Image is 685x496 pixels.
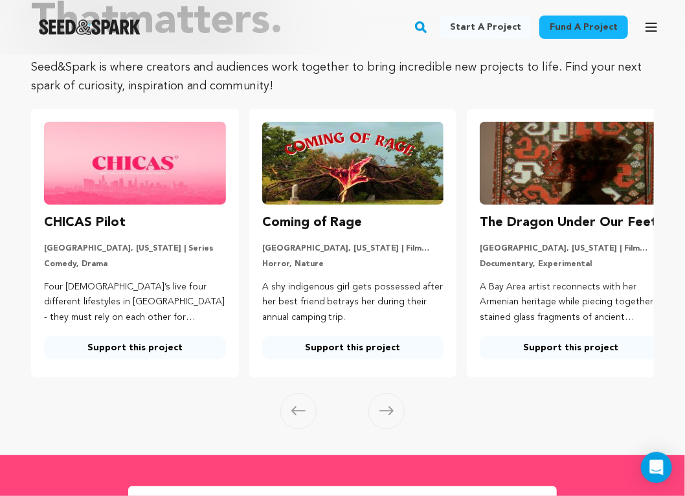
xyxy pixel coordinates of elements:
a: Fund a project [539,16,628,39]
img: CHICAS Pilot image [44,122,226,205]
a: Support this project [44,336,226,359]
h3: Coming of Rage [262,212,363,233]
p: A shy indigenous girl gets possessed after her best friend betrays her during their annual campin... [262,280,444,326]
img: Seed&Spark Logo Dark Mode [39,19,140,35]
p: [GEOGRAPHIC_DATA], [US_STATE] | Film Short [262,243,444,254]
p: Documentary, Experimental [480,259,662,269]
a: Support this project [262,336,444,359]
p: Seed&Spark is where creators and audiences work together to bring incredible new projects to life... [31,58,654,96]
p: Horror, Nature [262,259,444,269]
p: [GEOGRAPHIC_DATA], [US_STATE] | Film Feature [480,243,662,254]
h3: CHICAS Pilot [44,212,126,233]
a: Seed&Spark Homepage [39,19,140,35]
p: Comedy, Drama [44,259,226,269]
a: Support this project [480,336,662,359]
p: [GEOGRAPHIC_DATA], [US_STATE] | Series [44,243,226,254]
img: The Dragon Under Our Feet image [480,122,662,205]
h3: The Dragon Under Our Feet [480,212,657,233]
a: Start a project [440,16,532,39]
div: Open Intercom Messenger [641,452,672,483]
img: Coming of Rage image [262,122,444,205]
p: Four [DEMOGRAPHIC_DATA]’s live four different lifestyles in [GEOGRAPHIC_DATA] - they must rely on... [44,280,226,326]
p: A Bay Area artist reconnects with her Armenian heritage while piecing together stained glass frag... [480,280,662,326]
